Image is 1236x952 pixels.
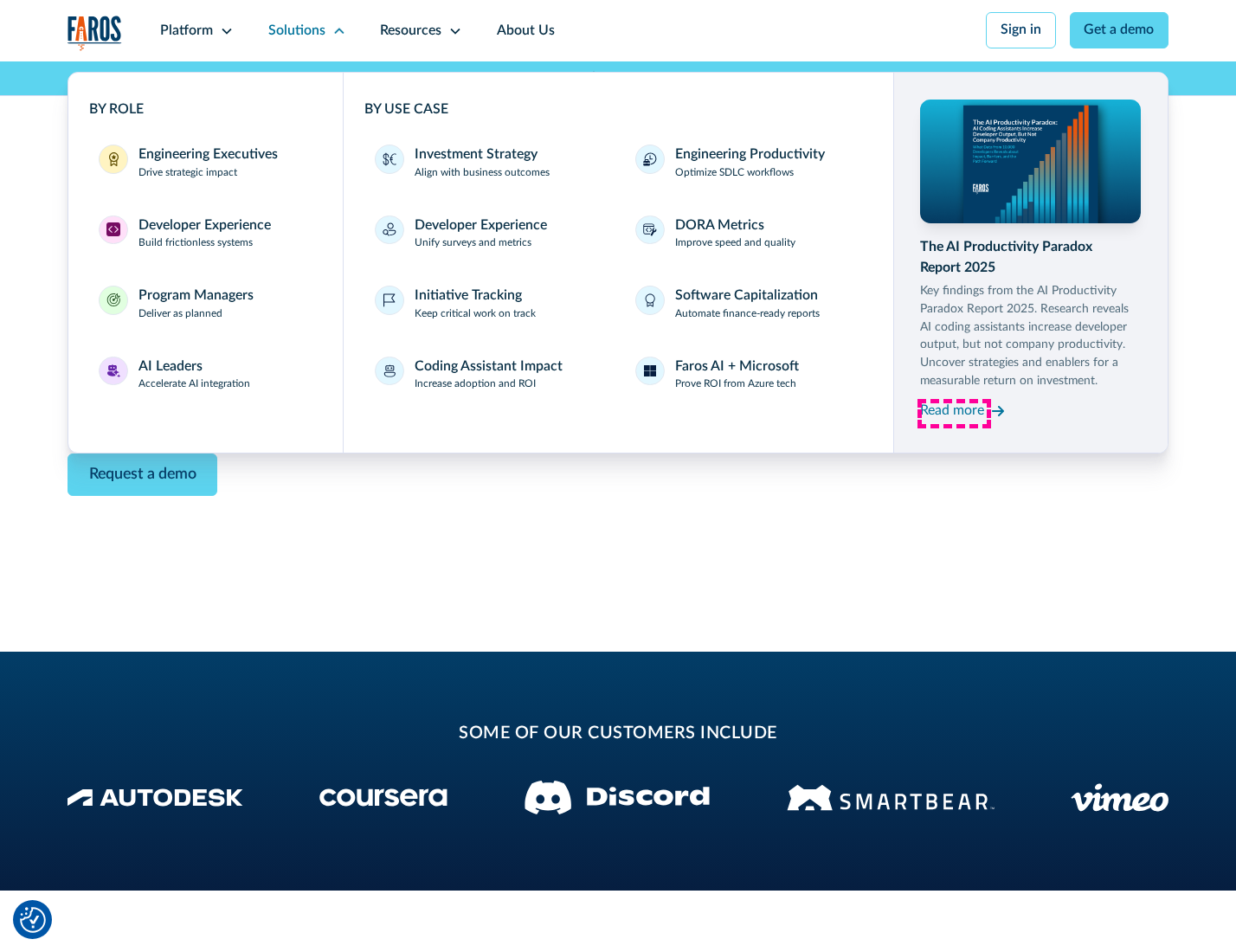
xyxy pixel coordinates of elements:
a: Contact Modal [68,453,218,496]
a: Investment StrategyAlign with business outcomes [364,134,611,191]
img: Engineering Executives [106,152,120,166]
a: Software CapitalizationAutomate finance-ready reports [625,275,872,332]
img: Revisit consent button [20,907,46,933]
p: Keep critical work on track [415,306,536,322]
img: Developer Experience [106,222,120,236]
div: Platform [160,21,213,42]
h2: some of our customers include [205,721,1031,747]
img: Vimeo logo [1071,783,1168,812]
p: Prove ROI from Azure tech [675,376,796,392]
p: Increase adoption and ROI [415,376,536,392]
p: Accelerate AI integration [138,376,250,392]
img: Coursera Logo [319,788,447,807]
a: Faros AI + MicrosoftProve ROI from Azure tech [625,346,872,403]
div: Initiative Tracking [415,286,522,306]
a: Engineering ProductivityOptimize SDLC workflows [625,134,872,191]
a: Engineering ExecutivesEngineering ExecutivesDrive strategic impact [89,134,323,191]
a: home [68,16,123,51]
a: DORA MetricsImprove speed and quality [625,205,872,262]
a: Program ManagersProgram ManagersDeliver as planned [89,275,323,332]
div: Software Capitalization [675,286,818,306]
a: The AI Productivity Paradox Report 2025Key findings from the AI Productivity Paradox Report 2025.... [920,100,1140,424]
div: DORA Metrics [675,215,764,236]
img: Logo of the analytics and reporting company Faros. [68,16,123,51]
p: Build frictionless systems [138,235,253,251]
div: Program Managers [138,286,254,306]
button: Cookie Settings [20,907,46,933]
div: Read more [920,401,984,421]
a: Initiative TrackingKeep critical work on track [364,275,611,332]
p: Automate finance-ready reports [675,306,820,322]
img: Smartbear Logo [787,782,995,814]
a: Get a demo [1070,12,1169,48]
a: Developer ExperienceDeveloper ExperienceBuild frictionless systems [89,205,323,262]
p: Optimize SDLC workflows [675,165,794,181]
p: Deliver as planned [138,306,222,322]
div: BY USE CASE [364,100,872,120]
div: Developer Experience [415,215,547,236]
a: Coding Assistant ImpactIncrease adoption and ROI [364,346,611,403]
nav: Solutions [68,61,1169,453]
div: Solutions [268,21,325,42]
p: Improve speed and quality [675,235,795,251]
img: Autodesk Logo [68,788,243,807]
div: Engineering Productivity [675,145,825,165]
p: Key findings from the AI Productivity Paradox Report 2025. Research reveals AI coding assistants ... [920,282,1140,390]
div: BY ROLE [89,100,323,120]
p: Drive strategic impact [138,165,237,181]
img: Discord logo [525,781,710,814]
div: AI Leaders [138,357,203,377]
img: AI Leaders [106,364,120,378]
p: Align with business outcomes [415,165,550,181]
div: Engineering Executives [138,145,278,165]
div: The AI Productivity Paradox Report 2025 [920,237,1140,279]
div: Developer Experience [138,215,271,236]
div: Investment Strategy [415,145,538,165]
a: Sign in [986,12,1056,48]
a: AI LeadersAI LeadersAccelerate AI integration [89,346,323,403]
p: Unify surveys and metrics [415,235,531,251]
a: Developer ExperienceUnify surveys and metrics [364,205,611,262]
div: Coding Assistant Impact [415,357,563,377]
img: Program Managers [106,293,120,307]
div: Faros AI + Microsoft [675,357,799,377]
div: Resources [380,21,441,42]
